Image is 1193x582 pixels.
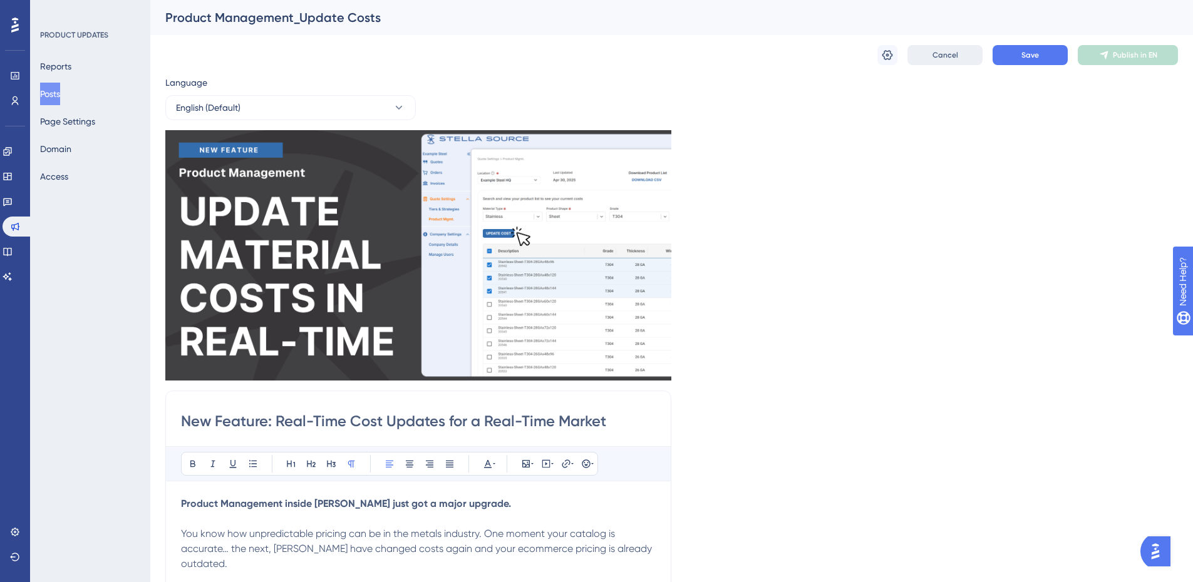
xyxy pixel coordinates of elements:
button: Reports [40,55,71,78]
span: Publish in EN [1113,50,1157,60]
button: Access [40,165,68,188]
button: Cancel [907,45,983,65]
strong: Product Management inside [PERSON_NAME] just got a major upgrade. [181,498,511,509]
button: Publish in EN [1078,45,1178,65]
button: English (Default) [165,95,416,120]
span: English (Default) [176,100,240,115]
div: Product Management_Update Costs [165,9,1147,26]
span: Save [1021,50,1039,60]
span: Cancel [932,50,958,60]
span: Language [165,75,207,90]
input: Post Title [181,411,656,431]
img: file-1758303143671.png [165,130,671,380]
span: Need Help? [29,3,78,18]
div: PRODUCT UPDATES [40,30,108,40]
span: You know how unpredictable pricing can be in the metals industry. One moment your catalog is accu... [181,528,654,569]
button: Posts [40,83,60,105]
button: Page Settings [40,110,95,133]
button: Domain [40,138,71,160]
iframe: UserGuiding AI Assistant Launcher [1140,533,1178,570]
button: Save [993,45,1068,65]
